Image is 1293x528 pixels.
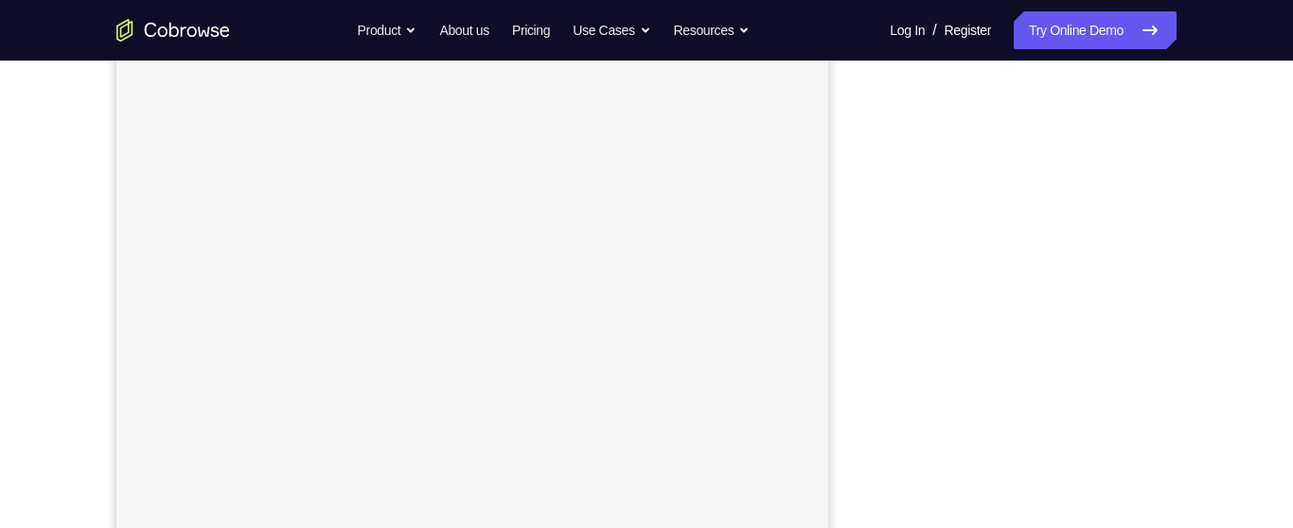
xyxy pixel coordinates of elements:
button: Product [358,11,417,49]
a: Go to the home page [116,19,230,42]
span: / [932,19,936,42]
a: About us [439,11,488,49]
a: Register [945,11,991,49]
a: Log In [890,11,925,49]
button: Resources [674,11,751,49]
a: Try Online Demo [1014,11,1177,49]
a: Pricing [512,11,550,49]
button: Use Cases [573,11,650,49]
